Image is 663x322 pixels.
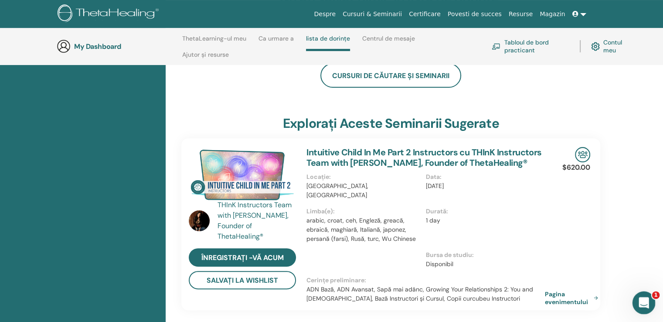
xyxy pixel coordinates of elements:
[310,6,339,22] a: Despre
[426,216,540,225] p: 1 day
[58,4,162,24] img: logo.png
[426,207,540,216] p: Durată :
[306,285,545,303] p: ADN Bază, ADN Avansat, Sapă mai adânc, Growing Your Relationships 2: You and [DEMOGRAPHIC_DATA], ...
[306,276,545,285] p: Cerințe preliminare :
[306,147,541,168] a: Intuitive Child In Me Part 2 Instructors cu THInK Instructors Team with [PERSON_NAME], Founder of...
[632,291,656,315] iframe: Intercom live chat
[426,250,540,260] p: Bursa de studiu :
[182,35,246,49] a: ThetaLearning-ul meu
[189,271,296,289] button: Salvați la Wishlist
[182,51,229,65] a: Ajutor și resurse
[444,6,505,22] a: Povesti de succes
[306,216,420,243] p: arabic, croat, ceh, Engleză, greacă, ebraică, maghiară, Italiană, japonez, persană (farsi), Rusă,...
[426,260,540,269] p: Disponibil
[545,290,602,306] a: Pagina evenimentului
[426,172,540,182] p: Data :
[258,35,294,49] a: Ca urmare a
[218,200,298,242] a: THInK Instructors Team with [PERSON_NAME], Founder of ThetaHealing®
[189,147,296,203] img: Intuitive Child In Me Part 2 Instructors
[562,162,590,173] p: $620.00
[575,147,590,162] img: In-Person Seminar
[306,207,420,216] p: Limba(e) :
[306,172,420,182] p: Locație :
[201,253,284,262] span: Înregistrați -vă acum
[74,42,161,51] h3: My Dashboard
[591,37,631,56] a: Contul meu
[57,39,71,53] img: generic-user-icon.jpg
[283,116,499,131] h3: Explorați aceste seminarii sugerate
[591,40,600,53] img: cog.svg
[189,248,296,267] a: Înregistrați -vă acum
[652,291,660,299] span: 1
[339,6,405,22] a: Cursuri & Seminarii
[492,37,569,56] a: Tabloul de bord practicant
[426,182,540,191] p: [DATE]
[189,210,210,231] img: default.jpg
[505,6,537,22] a: Resurse
[320,63,461,88] a: Cursuri de căutare și seminarii
[306,35,350,51] a: lista de dorințe
[536,6,568,22] a: Magazin
[306,182,420,200] p: [GEOGRAPHIC_DATA], [GEOGRAPHIC_DATA]
[405,6,444,22] a: Certificare
[492,43,500,50] img: chalkboard-teacher.svg
[362,35,415,49] a: Centrul de mesaje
